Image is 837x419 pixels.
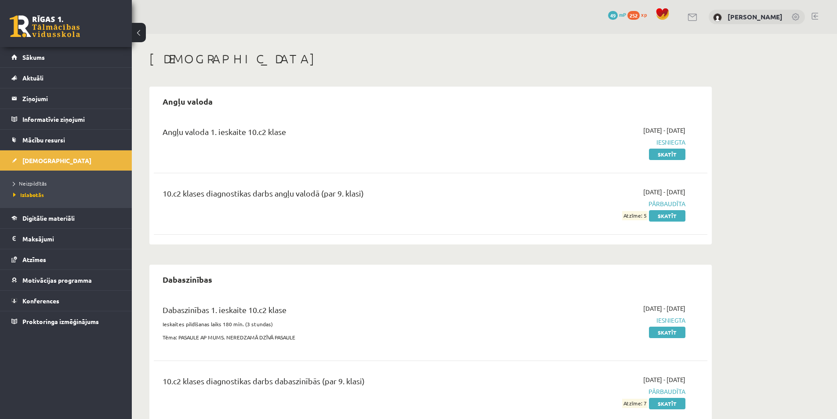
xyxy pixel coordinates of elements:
h1: [DEMOGRAPHIC_DATA] [149,51,712,66]
span: 252 [627,11,640,20]
span: Izlabotās [13,191,44,198]
a: Skatīt [649,398,685,409]
a: Skatīt [649,149,685,160]
div: Dabaszinības 1. ieskaite 10.c2 klase [163,304,507,320]
span: Konferences [22,297,59,305]
span: Iesniegta [520,138,685,147]
a: Skatīt [649,327,685,338]
span: [DATE] - [DATE] [643,375,685,384]
span: [DEMOGRAPHIC_DATA] [22,157,91,164]
h2: Angļu valoda [154,91,221,112]
h2: Dabaszinības [154,269,221,290]
span: Atzīme: 7 [622,399,648,408]
div: 10.c2 klases diagnostikas darbs dabaszinībās (par 9. klasi) [163,375,507,391]
a: Izlabotās [13,191,123,199]
span: Pārbaudīta [520,199,685,208]
span: Digitālie materiāli [22,214,75,222]
span: Aktuāli [22,74,43,82]
span: 49 [608,11,618,20]
legend: Ziņojumi [22,88,121,109]
span: Atzīmes [22,255,46,263]
span: [DATE] - [DATE] [643,304,685,313]
legend: Maksājumi [22,229,121,249]
span: [DATE] - [DATE] [643,187,685,197]
span: mP [619,11,626,18]
a: 49 mP [608,11,626,18]
a: Motivācijas programma [11,270,121,290]
a: Maksājumi [11,229,121,249]
a: Rīgas 1. Tālmācības vidusskola [10,15,80,37]
span: xp [641,11,647,18]
span: Atzīme: 5 [622,211,648,220]
span: Pārbaudīta [520,387,685,396]
img: Daira Medne [713,13,722,22]
span: Sākums [22,53,45,61]
p: Ieskaites pildīšanas laiks 180 min. (3 stundas) [163,320,507,328]
a: [DEMOGRAPHIC_DATA] [11,150,121,171]
div: 10.c2 klases diagnostikas darbs angļu valodā (par 9. klasi) [163,187,507,204]
a: 252 xp [627,11,651,18]
a: [PERSON_NAME] [728,12,783,21]
span: Neizpildītās [13,180,47,187]
a: Ziņojumi [11,88,121,109]
a: Informatīvie ziņojumi [11,109,121,129]
a: Sākums [11,47,121,67]
a: Digitālie materiāli [11,208,121,228]
legend: Informatīvie ziņojumi [22,109,121,129]
a: Proktoringa izmēģinājums [11,311,121,332]
div: Angļu valoda 1. ieskaite 10.c2 klase [163,126,507,142]
a: Neizpildītās [13,179,123,187]
a: Mācību resursi [11,130,121,150]
span: Mācību resursi [22,136,65,144]
span: Proktoringa izmēģinājums [22,317,99,325]
p: Tēma: PASAULE AP MUMS. NEREDZAMĀ DZĪVĀ PASAULE [163,333,507,341]
span: [DATE] - [DATE] [643,126,685,135]
a: Konferences [11,291,121,311]
a: Atzīmes [11,249,121,270]
span: Motivācijas programma [22,276,92,284]
a: Skatīt [649,210,685,222]
a: Aktuāli [11,68,121,88]
span: Iesniegta [520,316,685,325]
